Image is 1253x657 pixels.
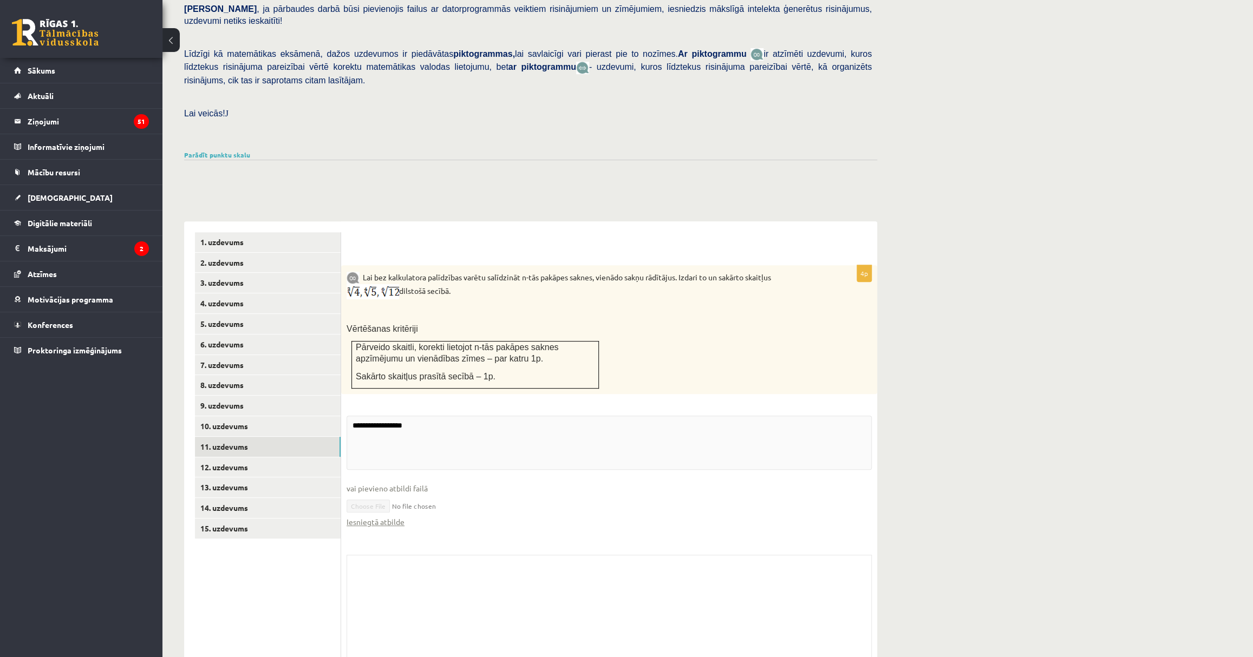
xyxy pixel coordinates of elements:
span: Lai veicās! [184,109,225,118]
span: Mācību resursi [28,167,80,177]
a: Ziņojumi51 [14,109,149,134]
a: Digitālie materiāli [14,211,149,235]
b: piktogrammas, [453,49,515,58]
a: 9. uzdevums [195,396,341,416]
img: JfuEzvunn4EvwAAAAASUVORK5CYII= [751,48,763,61]
a: Rīgas 1. Tālmācības vidusskola [12,19,99,46]
a: Sākums [14,58,149,83]
legend: Maksājumi [28,236,149,261]
span: Sākums [28,65,55,75]
b: ar piktogrammu [508,62,576,71]
a: Parādīt punktu skalu [184,150,250,159]
span: [PERSON_NAME] [184,4,257,14]
p: 4p [857,265,872,282]
a: 14. uzdevums [195,498,341,518]
a: [DEMOGRAPHIC_DATA] [14,185,149,210]
p: Lai bez kalkulatora palīdzības varētu salīdzināt n-tās pakāpes saknes, vienādo sakņu rādītājus. I... [347,271,818,299]
a: 8. uzdevums [195,375,341,395]
a: 1. uzdevums [195,232,341,252]
a: 7. uzdevums [195,355,341,375]
span: J [225,109,229,118]
a: Maksājumi2 [14,236,149,261]
span: Proktoringa izmēģinājums [28,345,122,355]
img: 4j9+xcFPsL2GrgAAAABJRU5ErkJggg== [347,284,399,299]
a: Aktuāli [14,83,149,108]
span: Sakārto skaitļus prasītā secībā – 1p. [356,372,495,381]
legend: Ziņojumi [28,109,149,134]
span: [DEMOGRAPHIC_DATA] [28,193,113,202]
a: Iesniegtā atbilde [347,516,404,528]
a: 4. uzdevums [195,293,341,313]
a: Proktoringa izmēģinājums [14,338,149,363]
i: 2 [134,241,149,256]
a: 2. uzdevums [195,253,341,273]
a: 5. uzdevums [195,314,341,334]
span: Vērtēšanas kritēriji [347,324,418,333]
a: Motivācijas programma [14,287,149,312]
a: Atzīmes [14,261,149,286]
span: Konferences [28,320,73,330]
legend: Informatīvie ziņojumi [28,134,149,159]
a: 3. uzdevums [195,273,341,293]
a: 12. uzdevums [195,457,341,477]
span: - uzdevumi, kuros līdztekus risinājuma pareizībai vērtē, kā organizēts risinājums, cik tas ir sap... [184,62,872,84]
span: Motivācijas programma [28,294,113,304]
a: Mācību resursi [14,160,149,185]
span: Digitālie materiāli [28,218,92,228]
img: 9k= [347,272,360,284]
a: 10. uzdevums [195,416,341,436]
a: Konferences [14,312,149,337]
a: 6. uzdevums [195,334,341,354]
span: Atzīmes [28,269,57,279]
a: Informatīvie ziņojumi [14,134,149,159]
span: , ja pārbaudes darbā būsi pievienojis failus ar datorprogrammās veiktiem risinājumiem un zīmējumi... [184,4,872,25]
a: 15. uzdevums [195,518,341,538]
span: Pārveido skaitli, korekti lietojot n-tās pakāpes saknes apzīmējumu un vienādības zīmes – par katr... [356,343,558,363]
img: wKvN42sLe3LLwAAAABJRU5ErkJggg== [576,62,589,74]
span: Līdzīgi kā matemātikas eksāmenā, dažos uzdevumos ir piedāvātas lai savlaicīgi vari pierast pie to... [184,49,751,58]
span: Aktuāli [28,91,54,101]
b: Ar piktogrammu [678,49,747,58]
a: 13. uzdevums [195,477,341,497]
a: 11. uzdevums [195,437,341,457]
img: Balts.png [352,247,356,252]
span: vai pievieno atbildi failā [347,483,872,494]
i: 51 [134,114,149,129]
